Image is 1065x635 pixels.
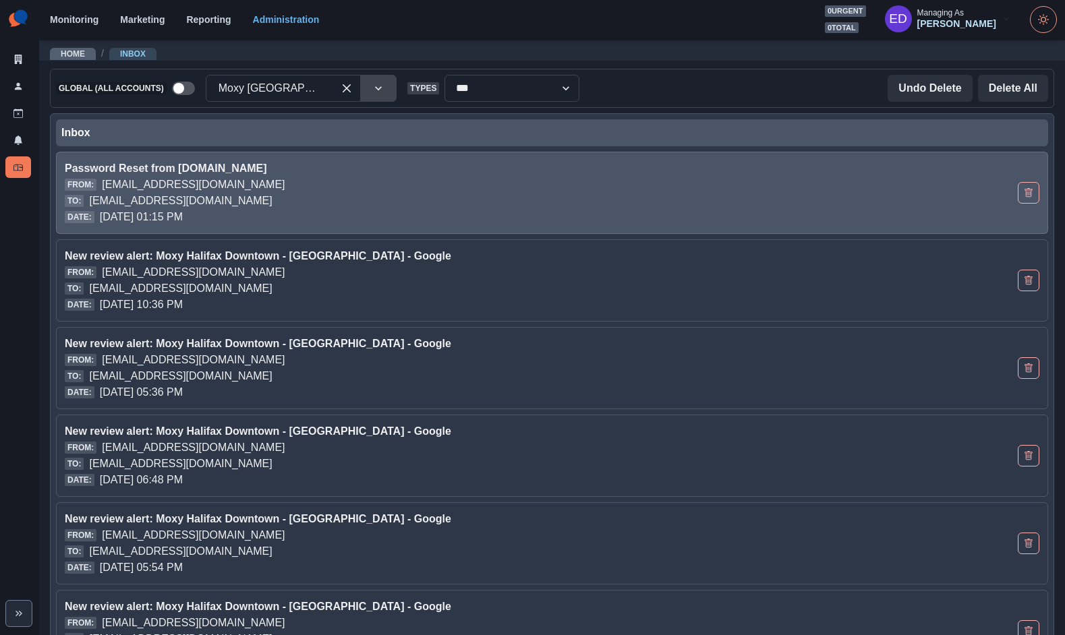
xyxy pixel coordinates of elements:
div: Managing As [917,8,964,18]
p: [EMAIL_ADDRESS][DOMAIN_NAME] [102,527,285,543]
a: Monitoring [50,14,98,25]
span: From: [65,179,96,191]
p: [EMAIL_ADDRESS][DOMAIN_NAME] [102,352,285,368]
div: Elizabeth Dempsey [889,3,907,35]
button: Delete Email [1018,357,1039,379]
span: 0 urgent [825,5,866,17]
p: [EMAIL_ADDRESS][DOMAIN_NAME] [89,456,272,472]
div: [PERSON_NAME] [917,18,996,30]
span: Date: [65,562,94,574]
nav: breadcrumb [50,47,156,61]
div: Clear selected options [336,78,357,99]
a: Marketing [120,14,165,25]
a: Administration [253,14,320,25]
button: Toggle Mode [1030,6,1057,33]
span: To: [65,195,84,207]
p: [DATE] 05:54 PM [100,560,183,576]
p: [EMAIL_ADDRESS][DOMAIN_NAME] [89,543,272,560]
span: 0 total [825,22,859,34]
button: Delete Email [1018,533,1039,554]
span: From: [65,266,96,278]
button: Undo Delete [888,75,972,102]
span: To: [65,282,84,295]
p: [DATE] 06:48 PM [100,472,183,488]
a: Draft Posts [5,102,31,124]
div: Inbox [61,125,1043,141]
span: From: [65,354,96,366]
p: [DATE] 01:15 PM [100,209,183,225]
p: [EMAIL_ADDRESS][DOMAIN_NAME] [102,177,285,193]
span: / [101,47,104,61]
p: [EMAIL_ADDRESS][DOMAIN_NAME] [89,280,272,297]
p: New review alert: Moxy Halifax Downtown - [GEOGRAPHIC_DATA] - Google [65,336,844,352]
span: Date: [65,474,94,486]
p: [EMAIL_ADDRESS][DOMAIN_NAME] [89,193,272,209]
span: To: [65,370,84,382]
p: [EMAIL_ADDRESS][DOMAIN_NAME] [102,615,285,631]
span: Types [407,82,439,94]
span: Date: [65,211,94,223]
span: From: [65,442,96,454]
p: [EMAIL_ADDRESS][DOMAIN_NAME] [89,368,272,384]
a: Users [5,75,31,97]
p: [EMAIL_ADDRESS][DOMAIN_NAME] [102,440,285,456]
p: New review alert: Moxy Halifax Downtown - [GEOGRAPHIC_DATA] - Google [65,423,844,440]
a: Home [61,49,85,59]
span: Date: [65,386,94,398]
a: Clients [5,49,31,70]
p: New review alert: Moxy Halifax Downtown - [GEOGRAPHIC_DATA] - Google [65,511,844,527]
p: [DATE] 05:36 PM [100,384,183,400]
p: New review alert: Moxy Halifax Downtown - [GEOGRAPHIC_DATA] - Google [65,599,844,615]
button: Managing As[PERSON_NAME] [874,5,1022,32]
a: Reporting [186,14,231,25]
span: To: [65,545,84,557]
span: From: [65,617,96,629]
button: Delete Email [1018,182,1039,204]
p: New review alert: Moxy Halifax Downtown - [GEOGRAPHIC_DATA] - Google [65,248,844,264]
button: Delete All [978,75,1048,102]
span: To: [65,458,84,470]
span: From: [65,529,96,541]
a: Inbox [5,156,31,178]
a: Inbox [120,49,146,59]
span: Global (All Accounts) [56,82,167,94]
p: Password Reset from [DOMAIN_NAME] [65,160,844,177]
button: Delete Email [1018,270,1039,291]
p: [DATE] 10:36 PM [100,297,183,313]
button: Expand [5,600,32,627]
p: [EMAIL_ADDRESS][DOMAIN_NAME] [102,264,285,280]
a: Notifications [5,129,31,151]
span: Date: [65,299,94,311]
button: Delete Email [1018,445,1039,466]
